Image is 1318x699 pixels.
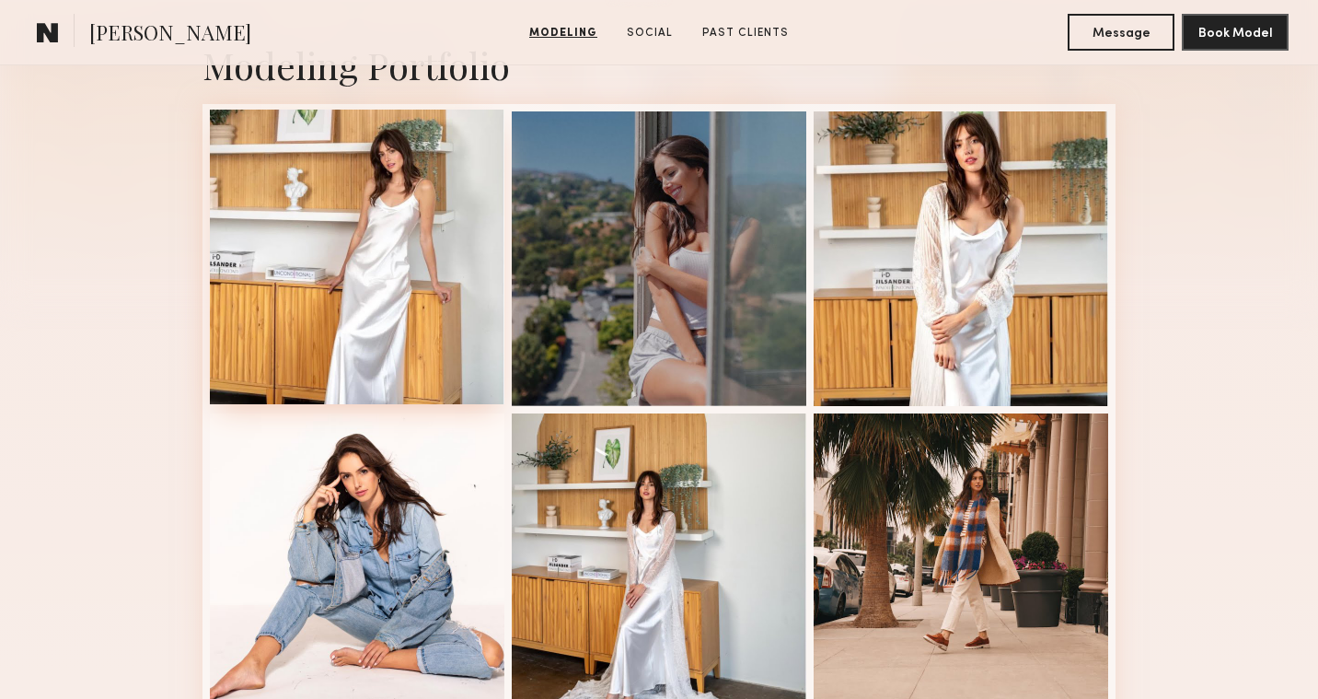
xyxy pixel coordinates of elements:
button: Message [1068,14,1174,51]
a: Social [619,25,680,41]
button: Book Model [1182,14,1289,51]
a: Past Clients [695,25,796,41]
a: Modeling [522,25,605,41]
span: [PERSON_NAME] [89,18,251,51]
a: Book Model [1182,24,1289,40]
